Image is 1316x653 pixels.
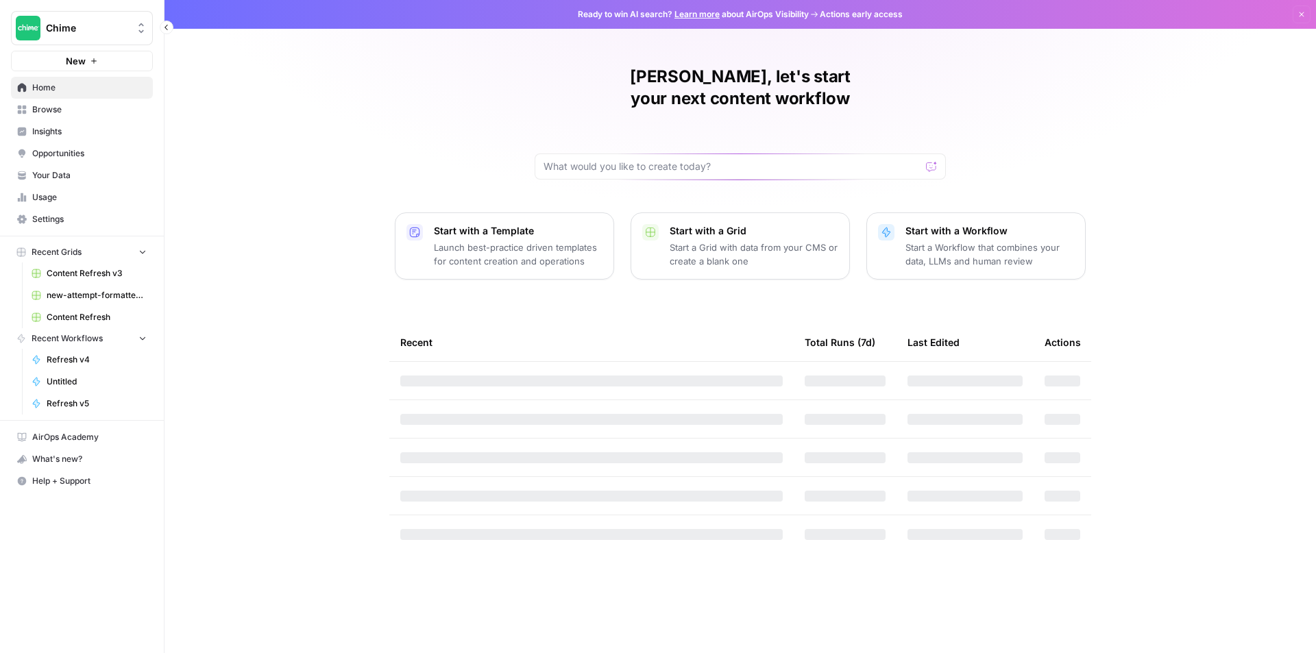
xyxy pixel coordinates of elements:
span: Home [32,82,147,94]
button: What's new? [11,448,153,470]
div: Last Edited [907,323,960,361]
span: Your Data [32,169,147,182]
button: Start with a TemplateLaunch best-practice driven templates for content creation and operations [395,212,614,280]
a: Learn more [674,9,720,19]
p: Start with a Template [434,224,602,238]
div: What's new? [12,449,152,469]
span: Help + Support [32,475,147,487]
h1: [PERSON_NAME], let's start your next content workflow [535,66,946,110]
p: Start with a Workflow [905,224,1074,238]
a: Insights [11,121,153,143]
button: Start with a WorkflowStart a Workflow that combines your data, LLMs and human review [866,212,1086,280]
p: Start with a Grid [670,224,838,238]
a: Settings [11,208,153,230]
button: Help + Support [11,470,153,492]
input: What would you like to create today? [544,160,921,173]
span: Refresh v4 [47,354,147,366]
a: Opportunities [11,143,153,164]
div: Actions [1045,323,1081,361]
span: Content Refresh v3 [47,267,147,280]
span: Insights [32,125,147,138]
p: Start a Grid with data from your CMS or create a blank one [670,241,838,268]
span: AirOps Academy [32,431,147,443]
a: Home [11,77,153,99]
span: Untitled [47,375,147,388]
a: Usage [11,186,153,208]
div: Recent [400,323,783,361]
div: Total Runs (7d) [805,323,875,361]
span: Actions early access [820,8,903,21]
a: Refresh v5 [25,393,153,415]
a: Refresh v4 [25,349,153,371]
p: Start a Workflow that combines your data, LLMs and human review [905,241,1074,268]
a: Content Refresh v3 [25,262,153,284]
button: Recent Grids [11,242,153,262]
a: new-attempt-formatted.csv [25,284,153,306]
button: Recent Workflows [11,328,153,349]
a: Content Refresh [25,306,153,328]
img: Chime Logo [16,16,40,40]
p: Launch best-practice driven templates for content creation and operations [434,241,602,268]
button: Workspace: Chime [11,11,153,45]
button: New [11,51,153,71]
a: AirOps Academy [11,426,153,448]
span: Ready to win AI search? about AirOps Visibility [578,8,809,21]
span: Refresh v5 [47,397,147,410]
a: Your Data [11,164,153,186]
span: Browse [32,103,147,116]
span: new-attempt-formatted.csv [47,289,147,301]
span: Recent Workflows [32,332,103,345]
span: Recent Grids [32,246,82,258]
a: Browse [11,99,153,121]
span: Opportunities [32,147,147,160]
span: Chime [46,21,129,35]
span: Settings [32,213,147,225]
a: Untitled [25,371,153,393]
span: Content Refresh [47,311,147,323]
span: New [66,54,86,68]
span: Usage [32,191,147,204]
button: Start with a GridStart a Grid with data from your CMS or create a blank one [631,212,850,280]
